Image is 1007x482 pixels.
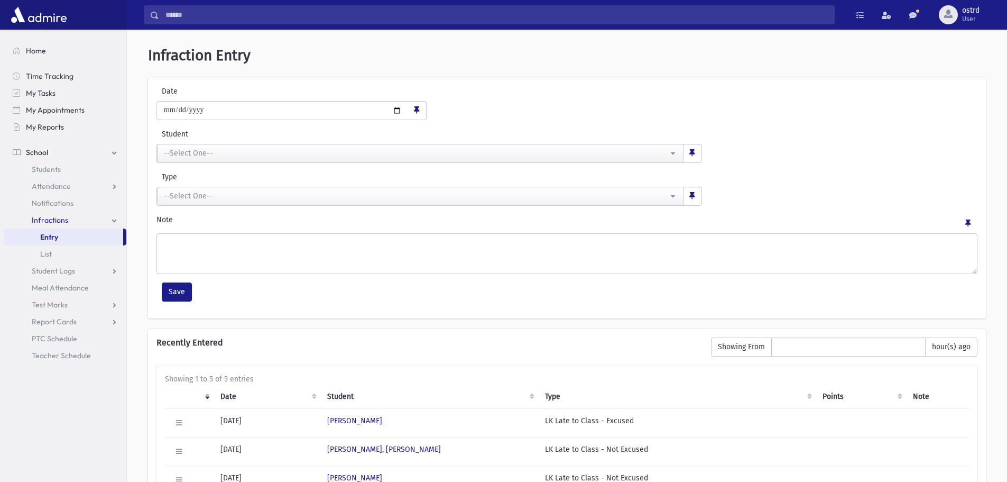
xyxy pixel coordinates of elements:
[26,122,64,132] span: My Reports
[4,279,126,296] a: Meal Attendance
[8,4,69,25] img: AdmirePro
[4,102,126,119] a: My Appointments
[157,144,683,163] button: --Select One--
[925,338,977,357] span: hour(s) ago
[321,385,539,409] th: Student: activate to sort column ascending
[4,42,126,59] a: Home
[32,300,68,310] span: Test Marks
[26,71,73,81] span: Time Tracking
[4,296,126,313] a: Test Marks
[816,385,907,409] th: Points: activate to sort column ascending
[327,445,441,454] a: [PERSON_NAME], [PERSON_NAME]
[4,330,126,347] a: PTC Schedule
[32,198,73,208] span: Notifications
[327,416,382,425] a: [PERSON_NAME]
[164,190,668,202] div: --Select One--
[26,148,48,157] span: School
[26,88,56,98] span: My Tasks
[4,229,123,245] a: Entry
[148,47,251,64] span: Infraction Entry
[539,437,816,466] td: LK Late to Class - Not Excused
[214,437,321,466] td: [DATE]
[4,262,126,279] a: Student Logs
[162,283,192,302] button: Save
[539,408,816,437] td: LK Late to Class - Excused
[4,195,126,212] a: Notifications
[159,5,834,24] input: Search
[711,338,772,357] span: Showing From
[962,15,980,23] span: User
[32,215,68,225] span: Infractions
[4,68,126,85] a: Time Tracking
[32,334,77,343] span: PTC Schedule
[32,283,89,293] span: Meal Attendance
[156,86,246,97] label: Date
[165,374,969,385] div: Showing 1 to 5 of 5 entries
[4,245,126,262] a: List
[4,313,126,330] a: Report Cards
[156,171,429,183] label: Type
[962,6,980,15] span: ostrd
[214,408,321,437] td: [DATE]
[4,347,126,364] a: Teacher Schedule
[156,214,173,229] label: Note
[4,85,126,102] a: My Tasks
[40,249,52,259] span: List
[156,129,520,140] label: Student
[164,148,668,159] div: --Select One--
[26,46,46,56] span: Home
[4,161,126,178] a: Students
[4,144,126,161] a: School
[157,187,683,206] button: --Select One--
[156,338,700,348] h6: Recently Entered
[26,105,85,115] span: My Appointments
[907,385,969,409] th: Note
[32,351,91,360] span: Teacher Schedule
[4,178,126,195] a: Attendance
[40,232,58,242] span: Entry
[214,385,321,409] th: Date: activate to sort column ascending
[32,266,75,276] span: Student Logs
[32,181,71,191] span: Attendance
[4,119,126,135] a: My Reports
[4,212,126,229] a: Infractions
[32,317,77,326] span: Report Cards
[32,165,61,174] span: Students
[539,385,816,409] th: Type: activate to sort column ascending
